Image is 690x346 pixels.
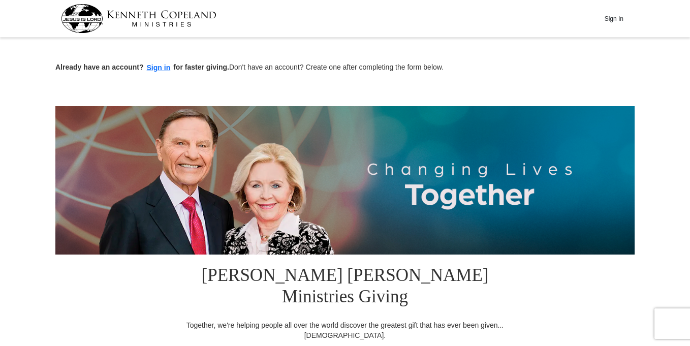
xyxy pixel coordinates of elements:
[180,320,510,340] div: Together, we're helping people all over the world discover the greatest gift that has ever been g...
[55,62,635,74] p: Don't have an account? Create one after completing the form below.
[144,62,174,74] button: Sign in
[61,4,216,33] img: kcm-header-logo.svg
[55,63,229,71] strong: Already have an account? for faster giving.
[599,11,629,26] button: Sign In
[180,255,510,320] h1: [PERSON_NAME] [PERSON_NAME] Ministries Giving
